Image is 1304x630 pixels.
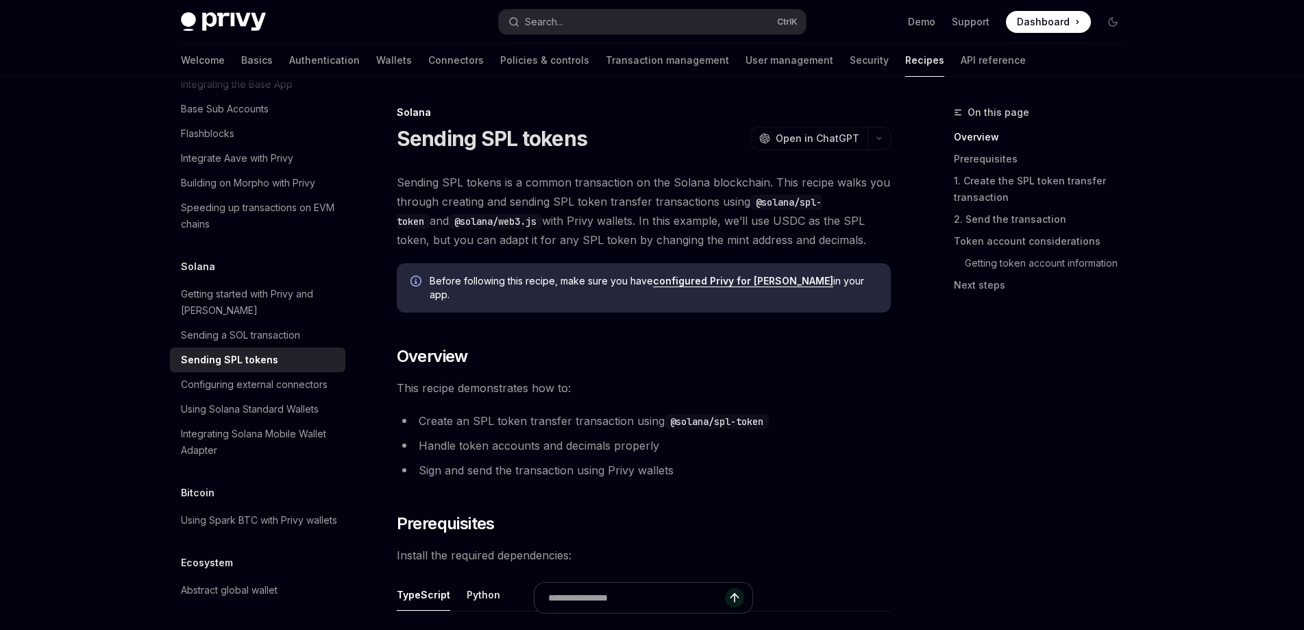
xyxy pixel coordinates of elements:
[397,461,891,480] li: Sign and send the transaction using Privy wallets
[850,44,889,77] a: Security
[525,14,563,30] div: Search...
[170,171,345,195] a: Building on Morpho with Privy
[397,436,891,455] li: Handle token accounts and decimals properly
[181,286,337,319] div: Getting started with Privy and [PERSON_NAME]
[776,132,859,145] span: Open in ChatGPT
[954,274,1135,296] a: Next steps
[170,146,345,171] a: Integrate Aave with Privy
[181,125,234,142] div: Flashblocks
[430,274,877,302] span: Before following this recipe, make sure you have in your app.
[397,378,891,398] span: This recipe demonstrates how to:
[952,15,989,29] a: Support
[1017,15,1070,29] span: Dashboard
[289,44,360,77] a: Authentication
[954,126,1135,148] a: Overview
[181,101,269,117] div: Base Sub Accounts
[181,401,319,417] div: Using Solana Standard Wallets
[777,16,798,27] span: Ctrl K
[181,582,278,598] div: Abstract global wallet
[241,44,273,77] a: Basics
[954,230,1135,252] a: Token account considerations
[653,275,833,287] a: configured Privy for [PERSON_NAME]
[1006,11,1091,33] a: Dashboard
[181,512,337,529] div: Using Spark BTC with Privy wallets
[548,583,725,613] input: Ask a question...
[397,513,495,535] span: Prerequisites
[961,44,1026,77] a: API reference
[376,44,412,77] a: Wallets
[181,555,233,571] h5: Ecosystem
[449,214,542,229] code: @solana/web3.js
[181,485,214,501] h5: Bitcoin
[397,346,468,367] span: Overview
[181,376,328,393] div: Configuring external connectors
[170,195,345,237] a: Speeding up transactions on EVM chains
[467,579,500,611] div: Python
[908,15,935,29] a: Demo
[181,150,293,167] div: Integrate Aave with Privy
[665,414,769,429] code: @solana/spl-token
[181,426,337,459] div: Integrating Solana Mobile Wallet Adapter
[606,44,729,77] a: Transaction management
[397,126,588,151] h1: Sending SPL tokens
[500,44,589,77] a: Policies & controls
[397,546,891,565] span: Install the required dependencies:
[750,127,868,150] button: Open in ChatGPT
[410,276,424,289] svg: Info
[181,175,315,191] div: Building on Morpho with Privy
[170,422,345,463] a: Integrating Solana Mobile Wallet Adapter
[181,12,266,32] img: dark logo
[1102,11,1124,33] button: Toggle dark mode
[170,348,345,372] a: Sending SPL tokens
[428,44,484,77] a: Connectors
[181,327,300,343] div: Sending a SOL transaction
[397,579,450,611] div: TypeScript
[170,323,345,348] a: Sending a SOL transaction
[181,352,278,368] div: Sending SPL tokens
[181,44,225,77] a: Welcome
[170,578,345,603] a: Abstract global wallet
[725,588,744,607] button: Send message
[499,10,806,34] button: Open search
[170,508,345,533] a: Using Spark BTC with Privy wallets
[954,148,1135,170] a: Prerequisites
[170,397,345,422] a: Using Solana Standard Wallets
[954,208,1135,230] a: 2. Send the transaction
[170,282,345,323] a: Getting started with Privy and [PERSON_NAME]
[397,106,891,119] div: Solana
[954,252,1135,274] a: Getting token account information
[170,372,345,397] a: Configuring external connectors
[905,44,944,77] a: Recipes
[746,44,833,77] a: User management
[397,411,891,431] li: Create an SPL token transfer transaction using
[170,97,345,121] a: Base Sub Accounts
[181,258,215,275] h5: Solana
[968,104,1029,121] span: On this page
[170,121,345,146] a: Flashblocks
[954,170,1135,208] a: 1. Create the SPL token transfer transaction
[181,199,337,232] div: Speeding up transactions on EVM chains
[397,173,891,250] span: Sending SPL tokens is a common transaction on the Solana blockchain. This recipe walks you throug...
